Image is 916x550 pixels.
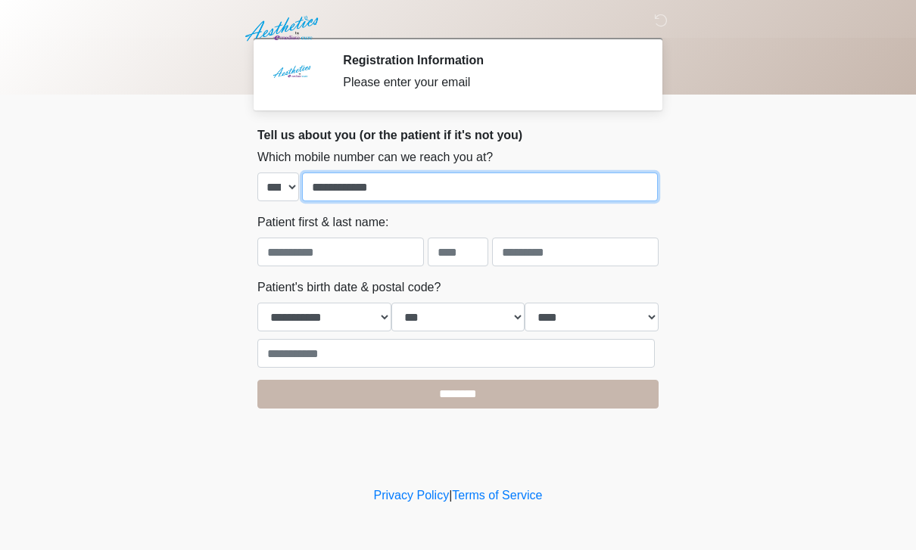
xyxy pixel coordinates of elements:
[257,128,659,142] h2: Tell us about you (or the patient if it's not you)
[257,148,493,166] label: Which mobile number can we reach you at?
[449,489,452,502] a: |
[343,73,636,92] div: Please enter your email
[257,213,388,231] label: Patient first & last name:
[343,53,636,67] h2: Registration Information
[269,53,314,98] img: Agent Avatar
[452,489,542,502] a: Terms of Service
[257,278,441,297] label: Patient's birth date & postal code?
[374,489,450,502] a: Privacy Policy
[242,11,325,46] img: Aesthetics by Emediate Cure Logo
